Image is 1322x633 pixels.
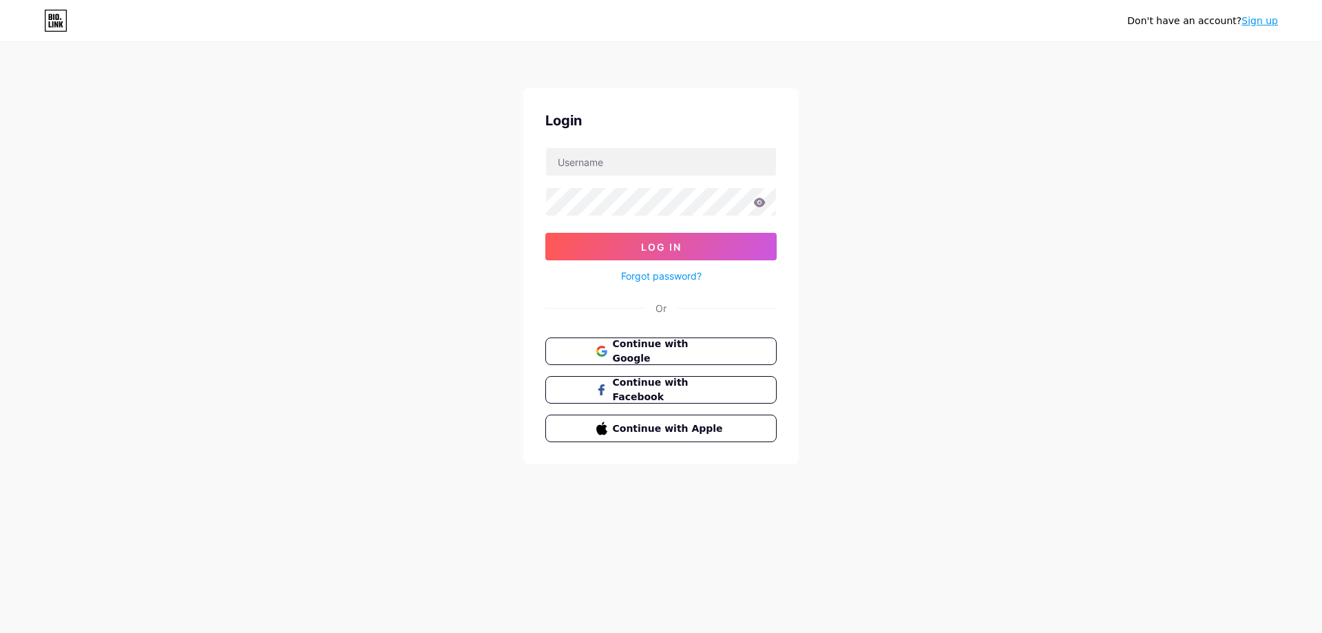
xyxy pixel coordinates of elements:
[545,376,777,404] button: Continue with Facebook
[545,415,777,442] button: Continue with Apple
[545,338,777,365] button: Continue with Google
[621,269,702,283] a: Forgot password?
[545,233,777,260] button: Log In
[546,148,776,176] input: Username
[613,375,726,404] span: Continue with Facebook
[1127,14,1278,28] div: Don't have an account?
[655,301,667,315] div: Or
[641,241,682,253] span: Log In
[613,337,726,366] span: Continue with Google
[1241,15,1278,26] a: Sign up
[613,422,726,436] span: Continue with Apple
[545,110,777,131] div: Login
